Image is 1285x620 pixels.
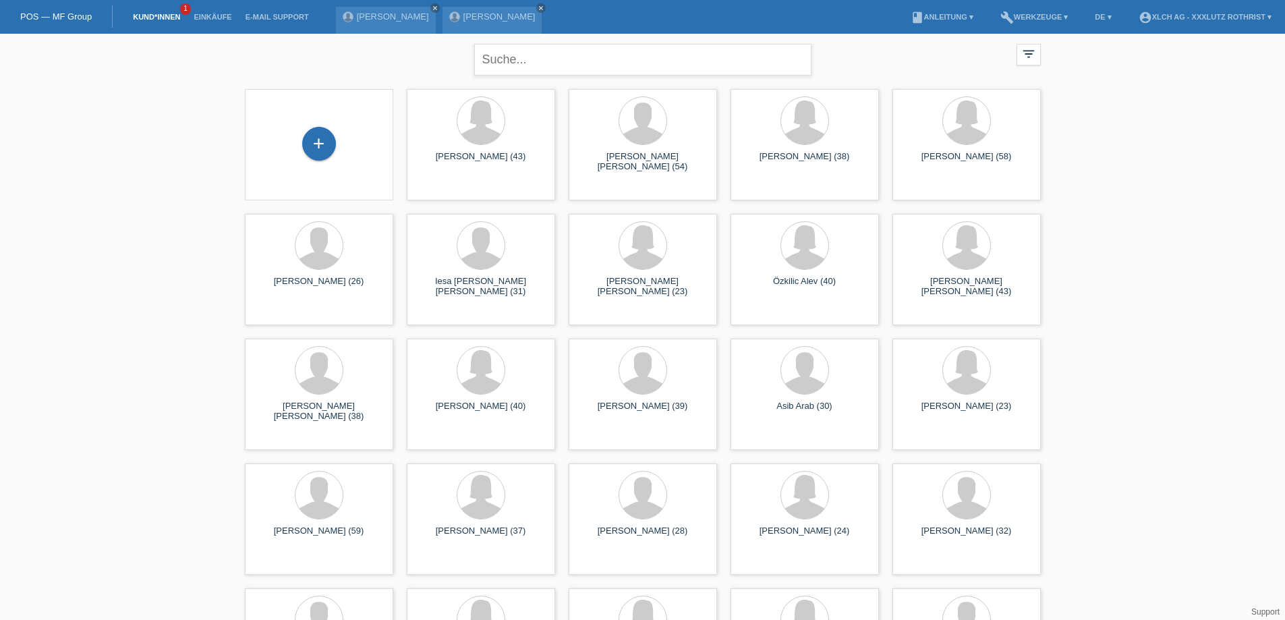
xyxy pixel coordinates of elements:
i: account_circle [1139,11,1152,24]
a: close [430,3,440,13]
div: Asib Arab (30) [741,401,868,422]
div: [PERSON_NAME] (39) [579,401,706,422]
div: [PERSON_NAME] (37) [418,526,544,547]
i: filter_list [1021,47,1036,61]
div: [PERSON_NAME] (32) [903,526,1030,547]
a: Support [1251,607,1280,617]
a: DE ▾ [1088,13,1118,21]
div: Özkilic Alev (40) [741,276,868,298]
a: bookAnleitung ▾ [904,13,980,21]
div: [PERSON_NAME] (58) [903,151,1030,173]
a: close [536,3,546,13]
i: close [538,5,544,11]
a: POS — MF Group [20,11,92,22]
div: [PERSON_NAME] (40) [418,401,544,422]
a: account_circleXLCH AG - XXXLutz Rothrist ▾ [1132,13,1278,21]
i: book [911,11,924,24]
a: buildWerkzeuge ▾ [994,13,1075,21]
div: [PERSON_NAME] [PERSON_NAME] (38) [256,401,382,422]
i: build [1000,11,1014,24]
a: Kund*innen [126,13,187,21]
div: [PERSON_NAME] (26) [256,276,382,298]
div: [PERSON_NAME] [PERSON_NAME] (54) [579,151,706,173]
div: [PERSON_NAME] (38) [741,151,868,173]
div: Iesa [PERSON_NAME] [PERSON_NAME] (31) [418,276,544,298]
div: [PERSON_NAME] (28) [579,526,706,547]
span: 1 [180,3,191,15]
div: [PERSON_NAME] [PERSON_NAME] (43) [903,276,1030,298]
div: Kund*in hinzufügen [303,132,335,155]
i: close [432,5,438,11]
div: [PERSON_NAME] [PERSON_NAME] (23) [579,276,706,298]
a: Einkäufe [187,13,238,21]
a: E-Mail Support [239,13,316,21]
a: [PERSON_NAME] [463,11,536,22]
div: [PERSON_NAME] (23) [903,401,1030,422]
input: Suche... [474,44,811,76]
div: [PERSON_NAME] (43) [418,151,544,173]
div: [PERSON_NAME] (24) [741,526,868,547]
div: [PERSON_NAME] (59) [256,526,382,547]
a: [PERSON_NAME] [357,11,429,22]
